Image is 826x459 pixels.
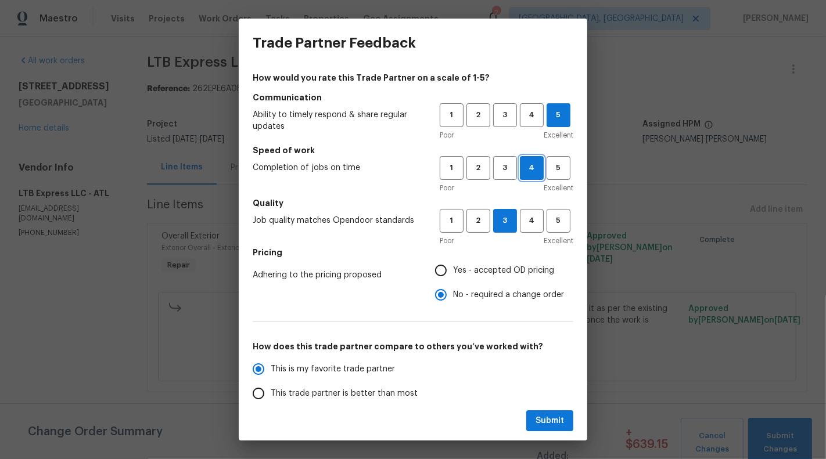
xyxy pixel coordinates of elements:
[494,161,516,175] span: 3
[468,214,489,227] span: 2
[253,247,573,258] h5: Pricing
[544,182,573,194] span: Excellent
[544,129,573,141] span: Excellent
[440,156,464,180] button: 1
[494,214,516,227] span: 3
[253,215,421,226] span: Job quality matches Opendoor standards
[548,214,569,227] span: 5
[440,129,454,141] span: Poor
[493,103,517,127] button: 3
[547,109,570,122] span: 5
[493,209,517,233] button: 3
[547,209,570,233] button: 5
[435,258,573,307] div: Pricing
[526,410,573,432] button: Submit
[547,103,570,127] button: 5
[253,269,416,281] span: Adhering to the pricing proposed
[548,161,569,175] span: 5
[521,214,543,227] span: 4
[440,209,464,233] button: 1
[493,156,517,180] button: 3
[253,109,421,132] span: Ability to timely respond & share regular updates
[253,197,573,209] h5: Quality
[440,182,454,194] span: Poor
[440,103,464,127] button: 1
[520,156,544,180] button: 4
[453,265,554,277] span: Yes - accepted OD pricing
[520,103,544,127] button: 4
[466,156,490,180] button: 2
[253,144,573,156] h5: Speed of work
[253,35,416,51] h3: Trade Partner Feedback
[494,109,516,122] span: 3
[441,214,462,227] span: 1
[253,162,421,174] span: Completion of jobs on time
[520,209,544,233] button: 4
[453,289,564,301] span: No - required a change order
[441,109,462,122] span: 1
[253,92,573,103] h5: Communication
[253,72,573,84] h4: How would you rate this Trade Partner on a scale of 1-5?
[271,388,418,400] span: This trade partner is better than most
[521,109,543,122] span: 4
[468,109,489,122] span: 2
[271,363,395,375] span: This is my favorite trade partner
[253,341,573,352] h5: How does this trade partner compare to others you’ve worked with?
[520,161,543,175] span: 4
[544,235,573,247] span: Excellent
[466,103,490,127] button: 2
[440,235,454,247] span: Poor
[547,156,570,180] button: 5
[441,161,462,175] span: 1
[536,414,564,428] span: Submit
[466,209,490,233] button: 2
[468,161,489,175] span: 2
